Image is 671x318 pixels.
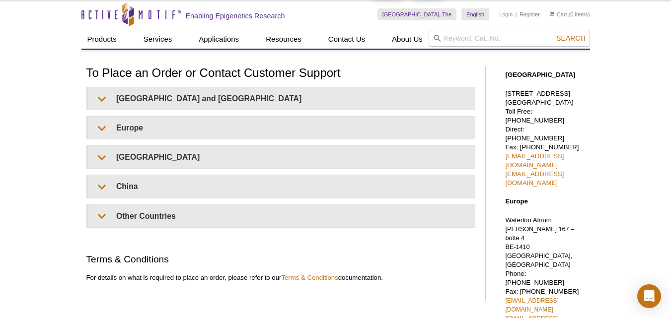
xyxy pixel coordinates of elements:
[553,34,588,43] button: Search
[506,297,559,313] a: [EMAIL_ADDRESS][DOMAIN_NAME]
[322,30,371,49] a: Contact Us
[506,197,528,205] strong: Europe
[506,89,585,188] p: [STREET_ADDRESS] [GEOGRAPHIC_DATA] Toll Free: [PHONE_NUMBER] Direct: [PHONE_NUMBER] Fax: [PHONE_N...
[377,8,456,20] a: [GEOGRAPHIC_DATA], The
[88,146,475,168] summary: [GEOGRAPHIC_DATA]
[281,274,338,281] a: Terms & Conditions
[88,175,475,197] summary: China
[386,30,429,49] a: About Us
[429,30,590,47] input: Keyword, Cat. No.
[138,30,178,49] a: Services
[499,11,513,18] a: Login
[86,273,475,282] p: For details on what is required to place an order, please refer to our documentation.
[520,11,540,18] a: Register
[88,87,475,110] summary: [GEOGRAPHIC_DATA] and [GEOGRAPHIC_DATA]
[88,205,475,227] summary: Other Countries
[506,226,575,268] span: [PERSON_NAME] 167 – boîte 4 BE-1410 [GEOGRAPHIC_DATA], [GEOGRAPHIC_DATA]
[186,11,285,20] h2: Enabling Epigenetics Research
[550,8,590,20] li: (0 items)
[556,34,585,42] span: Search
[506,71,576,78] strong: [GEOGRAPHIC_DATA]
[193,30,245,49] a: Applications
[86,66,475,81] h1: To Place an Order or Contact Customer Support
[550,11,567,18] a: Cart
[88,117,475,139] summary: Europe
[86,253,475,266] h2: Terms & Conditions
[461,8,489,20] a: English
[506,152,564,169] a: [EMAIL_ADDRESS][DOMAIN_NAME]
[506,170,564,187] a: [EMAIL_ADDRESS][DOMAIN_NAME]
[516,8,517,20] li: |
[81,30,123,49] a: Products
[550,11,554,16] img: Your Cart
[260,30,307,49] a: Resources
[637,284,661,308] div: Open Intercom Messenger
